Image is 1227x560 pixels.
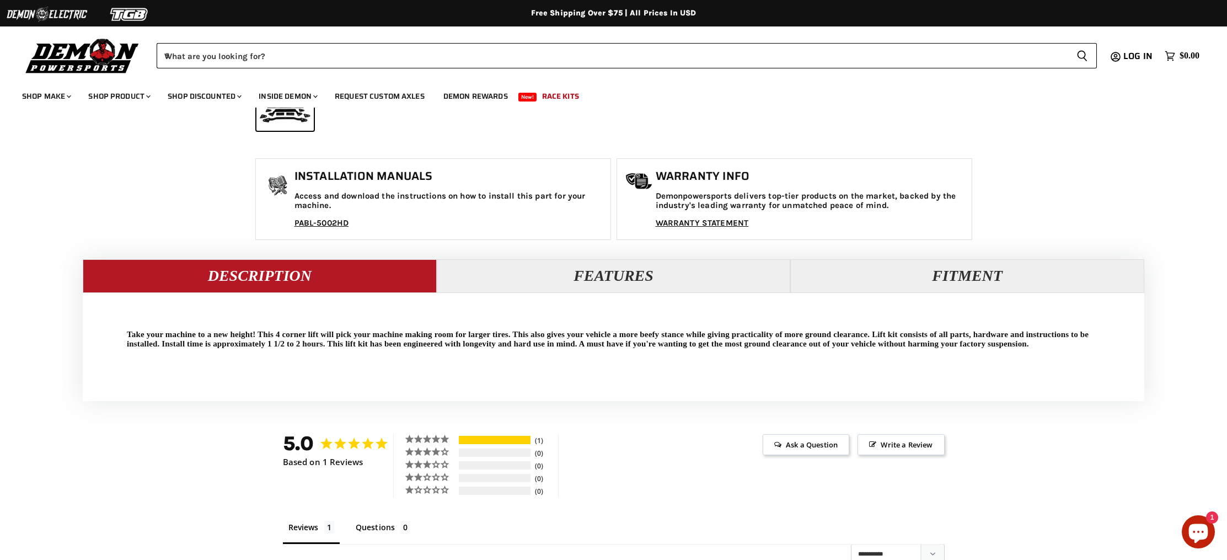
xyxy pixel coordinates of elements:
a: Log in [1118,51,1159,61]
p: Take your machine to a new height! This 4 corner lift will pick your machine making room for larg... [127,330,1100,349]
div: 5 ★ [405,434,457,444]
h1: Warranty Info [656,170,966,183]
a: WARRANTY STATEMENT [656,218,749,228]
button: Search [1068,43,1097,68]
div: 1 [532,436,555,445]
h1: Installation Manuals [294,170,605,183]
strong: 5.0 [283,431,314,455]
form: Product [157,43,1097,68]
a: Request Custom Axles [326,85,433,108]
img: Demon Electric Logo 2 [6,4,88,25]
div: 5-Star Ratings [459,436,531,444]
a: Shop Product [80,85,157,108]
li: Questions [350,520,416,544]
ul: Main menu [14,81,1197,108]
a: Shop Make [14,85,78,108]
a: Demon Rewards [435,85,516,108]
p: Access and download the instructions on how to install this part for your machine. [294,191,605,211]
a: Inside Demon [250,85,324,108]
p: Demonpowersports delivers top-tier products on the market, backed by the industry's leading warra... [656,191,966,211]
button: IMAGE thumbnail [256,87,314,131]
img: TGB Logo 2 [88,4,171,25]
a: PABL-5002HD [294,218,349,228]
img: install_manual-icon.png [264,173,292,200]
a: Race Kits [534,85,587,108]
div: Free Shipping Over $75 | All Prices In USD [173,8,1055,18]
input: When autocomplete results are available use up and down arrows to review and enter to select [157,43,1068,68]
button: Features [437,259,791,292]
span: Log in [1123,49,1153,63]
button: Fitment [790,259,1144,292]
span: Ask a Question [763,434,849,455]
img: Demon Powersports [22,36,143,75]
span: Write a Review [858,434,944,455]
div: 100% [459,436,531,444]
span: Based on 1 Reviews [283,457,363,467]
inbox-online-store-chat: Shopify online store chat [1178,515,1218,551]
span: $0.00 [1180,51,1199,61]
li: Reviews [283,520,340,544]
a: $0.00 [1159,48,1205,64]
button: Description [83,259,437,292]
a: Shop Discounted [159,85,248,108]
span: New! [518,93,537,102]
img: warranty-icon.png [625,173,653,190]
